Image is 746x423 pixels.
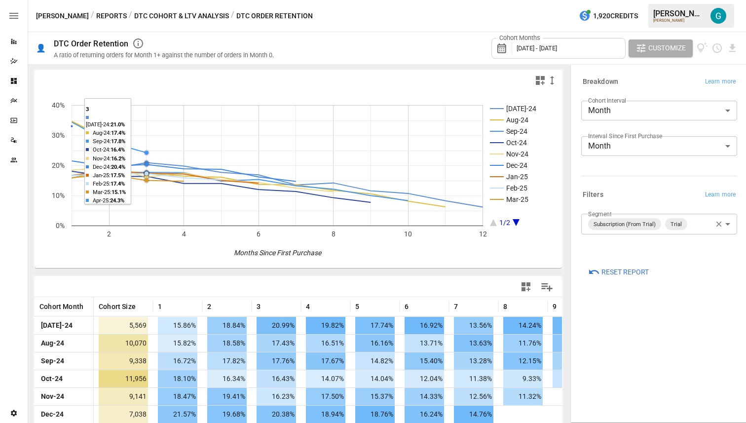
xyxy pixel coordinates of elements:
[158,302,162,311] span: 1
[588,210,611,218] label: Segment
[506,127,527,135] text: Sep-24
[96,10,127,22] button: Reports
[653,9,705,18] div: [PERSON_NAME]
[158,406,197,423] span: 21.57%
[306,370,345,387] span: 14.07%
[56,222,65,230] text: 0%
[590,219,660,230] span: Subscription (From Trial)
[134,10,229,22] button: DTC Cohort & LTV Analysis
[503,302,507,311] span: 8
[553,317,592,334] span: 11.62%
[536,276,558,298] button: Manage Columns
[405,406,444,423] span: 16.24%
[506,105,536,113] text: [DATE]-24
[207,302,211,311] span: 2
[506,161,527,169] text: Dec-24
[257,230,261,238] text: 6
[405,370,444,387] span: 12.04%
[306,352,345,370] span: 17.67%
[99,302,136,311] span: Cohort Size
[581,136,737,156] div: Month
[705,2,732,30] button: Gavin Acres
[503,352,543,370] span: 12.15%
[648,42,686,54] span: Customize
[497,34,543,42] label: Cohort Months
[405,388,444,405] span: 14.33%
[503,370,543,387] span: 9.33%
[306,317,345,334] span: 19.82%
[629,39,693,57] button: Customize
[710,8,726,24] img: Gavin Acres
[355,388,395,405] span: 15.37%
[306,335,345,352] span: 16.51%
[158,317,197,334] span: 15.86%
[257,317,296,334] span: 20.99%
[454,388,493,405] span: 12.56%
[355,335,395,352] span: 16.16%
[667,219,686,230] span: Trial
[36,10,89,22] button: [PERSON_NAME]
[54,51,274,59] div: A ratio of returning orders for Month 1+ against the number of orders in Month 0.
[355,406,395,423] span: 18.76%
[39,335,66,352] span: Aug-24
[503,335,543,352] span: 11.76%
[454,406,493,423] span: 14.76%
[506,150,528,158] text: Nov-24
[553,302,557,311] span: 9
[355,317,395,334] span: 17.74%
[257,335,296,352] span: 17.43%
[405,317,444,334] span: 16.92%
[257,406,296,423] span: 20.38%
[158,388,197,405] span: 18.47%
[711,42,723,54] button: Schedule report
[405,302,409,311] span: 6
[207,352,247,370] span: 17.82%
[39,302,83,311] span: Cohort Month
[158,335,197,352] span: 15.82%
[355,302,359,311] span: 5
[39,388,66,405] span: Nov-24
[99,370,148,387] span: 11,956
[54,39,128,48] div: DTC Order Retention
[506,173,528,181] text: Jan-25
[52,101,65,109] text: 40%
[182,230,186,238] text: 4
[306,406,345,423] span: 18.94%
[257,370,296,387] span: 16.43%
[257,302,261,311] span: 3
[503,317,543,334] span: 14.24%
[99,317,148,334] span: 5,569
[99,406,148,423] span: 7,038
[697,39,708,57] button: View documentation
[454,370,493,387] span: 11.38%
[39,317,74,334] span: [DATE]-24
[404,230,412,238] text: 10
[39,370,64,387] span: Oct-24
[727,42,738,54] button: Download report
[35,90,562,268] svg: A chart.
[257,388,296,405] span: 16.23%
[581,101,737,120] div: Month
[99,352,148,370] span: 9,338
[517,44,557,52] span: [DATE] - [DATE]
[158,352,197,370] span: 16.72%
[593,10,638,22] span: 1,920 Credits
[207,317,247,334] span: 18.84%
[234,249,322,257] text: Months Since First Purchase
[207,335,247,352] span: 18.58%
[405,352,444,370] span: 15.40%
[653,18,705,23] div: [PERSON_NAME]
[99,335,148,352] span: 10,070
[36,43,46,53] div: 👤
[332,230,336,238] text: 8
[107,230,111,238] text: 2
[454,302,458,311] span: 7
[52,161,65,169] text: 20%
[158,370,197,387] span: 18.10%
[52,192,65,199] text: 10%
[499,219,510,227] text: 1/2
[91,10,94,22] div: /
[581,263,656,281] button: Reset Report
